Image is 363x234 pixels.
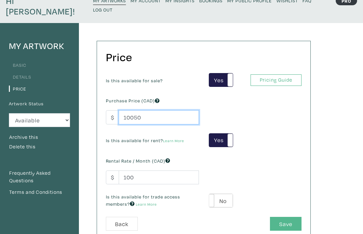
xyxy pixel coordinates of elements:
[106,110,119,124] span: $
[209,134,232,147] label: Yes
[163,138,184,143] a: Learn More
[106,97,159,104] label: Purchase Price (CAD)
[106,217,138,231] a: Back
[209,73,232,87] label: Yes
[93,7,112,13] small: Log Out
[93,5,112,14] a: Log Out
[106,193,199,207] label: Is this available for trade access members?
[106,170,119,185] span: $
[209,194,232,207] label: No
[106,77,163,84] label: Is this available for sale?
[251,74,302,86] a: Pricing Guide
[209,194,233,208] div: YesNo
[9,74,31,80] a: Details
[209,133,233,147] div: YesNo
[9,100,44,107] label: Artwork Status
[270,217,302,231] button: Save
[106,137,184,144] label: Is this available for rent?
[9,133,38,142] button: Archive this
[9,41,70,51] h4: My Artwork
[9,188,70,196] a: Terms and Conditions
[106,50,299,64] h2: Price
[9,169,70,185] a: Frequently Asked Questions
[136,202,157,207] a: Learn More
[106,157,170,165] label: Rental Rate / Month (CAD)
[209,73,233,87] div: YesNo
[9,143,36,151] button: Delete this
[9,62,26,68] a: Basic
[9,86,26,92] a: Price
